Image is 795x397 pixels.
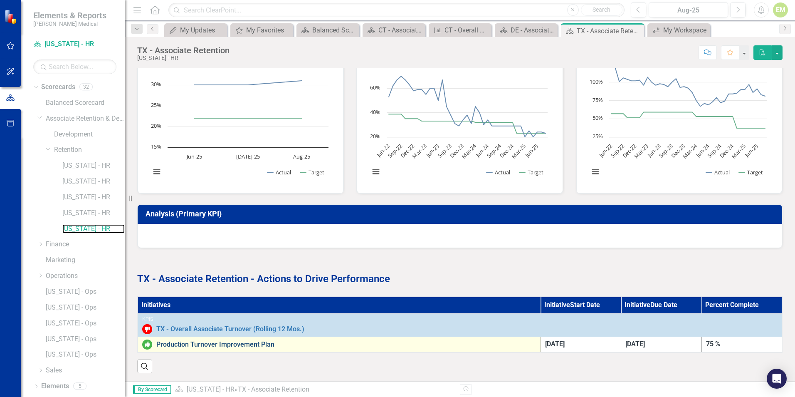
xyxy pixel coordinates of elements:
a: Production Turnover Improvement Plan [156,341,536,348]
g: Target, line 2 of 2 with 3 data points. [193,117,304,120]
div: KPIs [142,316,778,322]
h3: Analysis (Primary KPI) [146,210,777,218]
div: CT - Associate Retention [378,25,423,35]
text: Sep-23 [657,142,674,159]
text: Jun-25 [523,142,540,159]
text: Aug-25 [293,153,310,160]
a: Finance [46,240,125,249]
text: Jun-24 [474,142,491,159]
text: 25% [593,132,603,140]
a: Development [54,130,125,139]
div: EM [773,2,788,17]
svg: Interactive chart [146,60,333,185]
a: My Favorites [232,25,291,35]
a: Retention [54,145,125,155]
small: [PERSON_NAME] Medical [33,20,106,27]
span: [DATE] [545,340,565,348]
button: Search [581,4,622,16]
text: Sep-24 [486,142,503,160]
span: Elements & Reports [33,10,106,20]
text: 25% [151,101,161,109]
div: Open Intercom Messenger [767,369,787,389]
text: Dec-22 [621,142,638,159]
text: Jun-23 [424,142,441,159]
text: 100% [590,78,603,85]
a: TX - Overall Associate Turnover (Rolling 12 Mos.) [156,325,778,333]
div: 32 [79,84,93,91]
svg: Interactive chart [585,60,771,185]
input: Search ClearPoint... [168,3,625,17]
text: Mar-25 [510,142,527,160]
text: Sep-24 [706,142,723,160]
text: Dec-24 [718,142,735,160]
a: CT - Associate Retention [365,25,423,35]
text: Jun-24 [694,142,711,159]
div: Aug-25 [652,5,725,15]
div: My Workspace [663,25,708,35]
text: Dec-24 [498,142,516,160]
a: Balanced Scorecard [46,98,125,108]
div: Chart. Highcharts interactive chart. [585,60,773,185]
text: Jun-23 [645,142,662,159]
a: [US_STATE] - HR [62,224,125,234]
div: 5 [73,383,86,390]
button: Show Target [739,169,763,176]
text: Dec-23 [449,142,466,159]
input: Search Below... [33,60,116,74]
a: [US_STATE] - HR [62,208,125,218]
a: [US_STATE] - HR [62,193,125,202]
text: Mar-24 [681,142,699,160]
a: Sales [46,366,125,375]
td: Double-Click to Edit Right Click for Context Menu [138,337,541,353]
text: Jun-25 [743,142,759,159]
a: [US_STATE] - Ops [46,335,125,344]
a: [US_STATE] - Ops [46,350,125,360]
a: DE - Associate Retention [497,25,556,35]
div: [US_STATE] - HR [137,55,230,61]
div: My Favorites [246,25,291,35]
div: DE - Associate Retention [511,25,556,35]
text: Sep-22 [608,142,625,159]
a: Operations [46,271,125,281]
div: My Updates [180,25,225,35]
button: Show Actual [486,169,510,176]
text: Mar-25 [729,142,747,160]
div: » [175,385,454,395]
text: Dec-22 [399,142,416,159]
a: [US_STATE] - HR [33,40,116,49]
text: Jun-22 [375,142,391,159]
div: Chart. Highcharts interactive chart. [365,60,554,185]
button: Show Target [300,169,325,176]
img: On or Above Target [142,340,152,350]
text: Jun-22 [597,142,613,159]
text: Mar-23 [411,142,428,160]
td: Double-Click to Edit Right Click for Context Menu [138,314,782,337]
a: My Workspace [649,25,708,35]
td: Double-Click to Edit [701,337,782,353]
a: Elements [41,382,69,391]
text: 20% [151,122,161,129]
text: Sep-23 [436,142,453,159]
img: ClearPoint Strategy [4,10,19,24]
div: TX - Associate Retention [238,385,309,393]
text: Sep-22 [387,142,404,159]
a: My Updates [166,25,225,35]
strong: TX - Associate Retention - Actions to Drive Performance [137,273,390,285]
text: 15% [151,143,161,150]
a: Balanced Scorecard Welcome Page [299,25,357,35]
button: View chart menu, Chart [370,166,382,178]
img: Below Target [142,324,152,334]
text: 60% [370,84,380,91]
button: Aug-25 [649,2,728,17]
text: [DATE]-25 [236,153,260,160]
text: Dec-23 [669,142,686,159]
g: Actual, line 1 of 2 with 3 data points. [193,79,304,87]
text: 20% [370,132,380,140]
div: CT - Overall Associate Turnover (Rolling 12 Mos.) [444,25,489,35]
text: Mar-23 [632,142,649,160]
svg: Interactive chart [365,60,552,185]
a: Associate Retention & Development [46,114,125,124]
div: 75 % [706,340,778,349]
text: 50% [593,114,603,122]
div: TX - Associate Retention [137,46,230,55]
